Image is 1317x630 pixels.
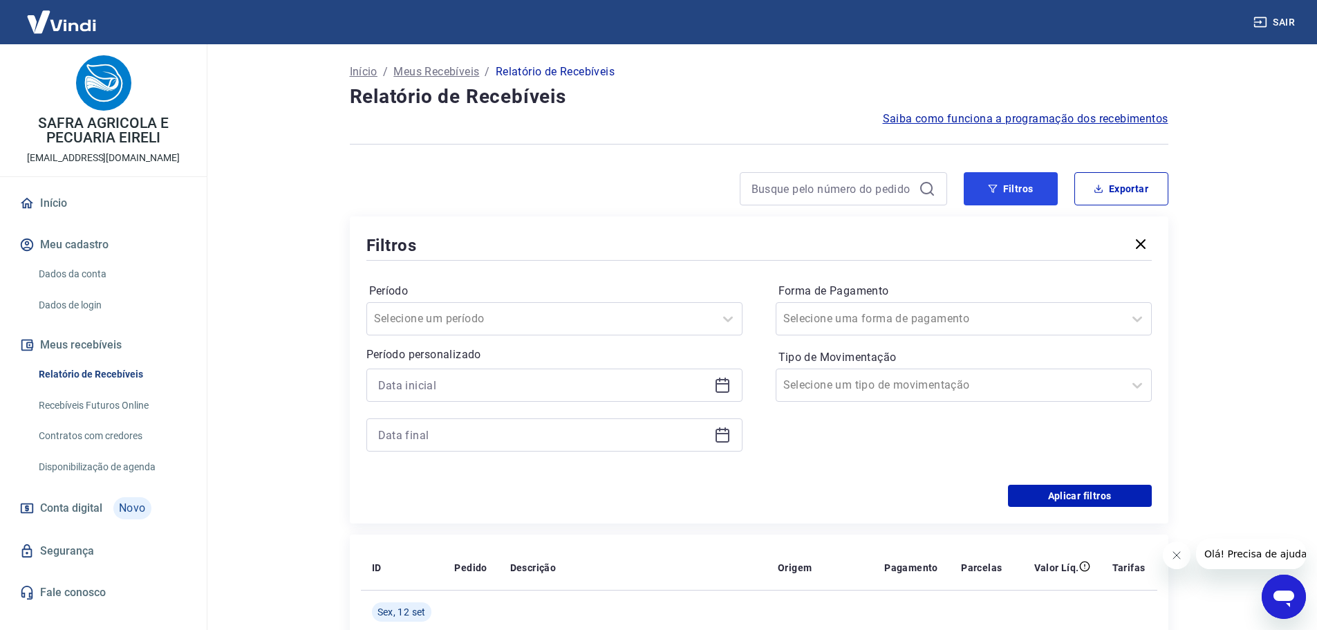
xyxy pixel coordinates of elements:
[40,499,102,518] span: Conta digital
[366,234,418,257] h5: Filtros
[33,260,190,288] a: Dados da conta
[11,116,196,145] p: SAFRA AGRICOLA E PECUARIA EIRELI
[778,349,1149,366] label: Tipo de Movimentação
[778,283,1149,299] label: Forma de Pagamento
[17,188,190,219] a: Início
[1008,485,1152,507] button: Aplicar filtros
[76,55,131,111] img: d4bda8ba-4d3f-4256-8c7a-6e2b101c7ba7.jpeg
[964,172,1058,205] button: Filtros
[454,561,487,575] p: Pedido
[17,230,190,260] button: Meu cadastro
[393,64,479,80] a: Meus Recebíveis
[1034,561,1079,575] p: Valor Líq.
[17,330,190,360] button: Meus recebíveis
[485,64,489,80] p: /
[33,360,190,389] a: Relatório de Recebíveis
[383,64,388,80] p: /
[8,10,116,21] span: Olá! Precisa de ajuda?
[778,561,812,575] p: Origem
[377,605,426,619] span: Sex, 12 set
[369,283,740,299] label: Período
[496,64,615,80] p: Relatório de Recebíveis
[33,391,190,420] a: Recebíveis Futuros Online
[33,291,190,319] a: Dados de login
[17,492,190,525] a: Conta digitalNovo
[350,64,377,80] a: Início
[350,83,1168,111] h4: Relatório de Recebíveis
[961,561,1002,575] p: Parcelas
[372,561,382,575] p: ID
[33,422,190,450] a: Contratos com credores
[1163,541,1190,569] iframe: Fechar mensagem
[113,497,151,519] span: Novo
[883,111,1168,127] a: Saiba como funciona a programação dos recebimentos
[884,561,938,575] p: Pagamento
[17,577,190,608] a: Fale conosco
[1112,561,1146,575] p: Tarifas
[378,375,709,396] input: Data inicial
[378,425,709,445] input: Data final
[27,151,180,165] p: [EMAIL_ADDRESS][DOMAIN_NAME]
[510,561,557,575] p: Descrição
[1262,575,1306,619] iframe: Botão para abrir a janela de mensagens
[366,346,742,363] p: Período personalizado
[1074,172,1168,205] button: Exportar
[17,1,106,43] img: Vindi
[1196,539,1306,569] iframe: Mensagem da empresa
[33,453,190,481] a: Disponibilização de agenda
[751,178,913,199] input: Busque pelo número do pedido
[1251,10,1300,35] button: Sair
[17,536,190,566] a: Segurança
